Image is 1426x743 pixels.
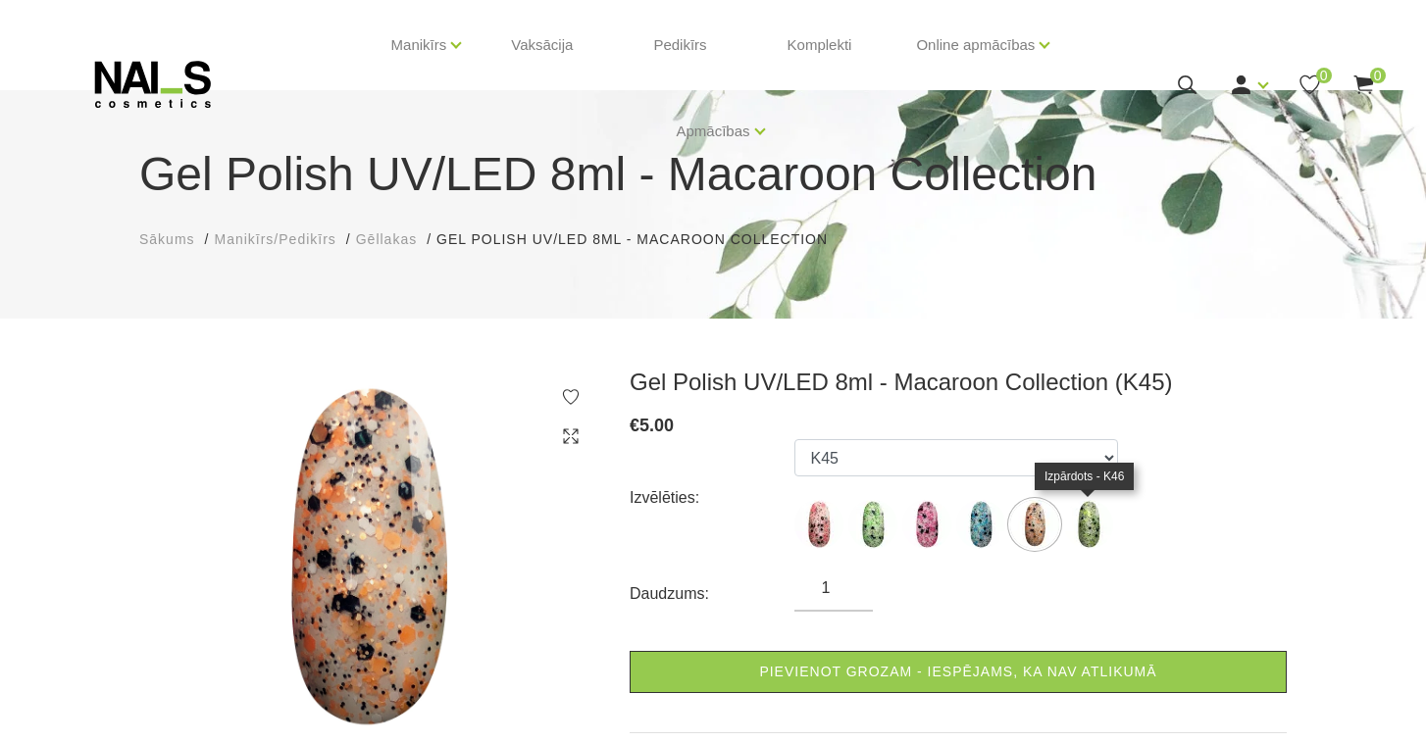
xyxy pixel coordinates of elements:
img: ... [848,500,897,549]
span: Manikīrs/Pedikīrs [214,231,335,247]
span: € [630,416,639,435]
label: Nav atlikumā [794,500,843,549]
img: ... [956,500,1005,549]
a: Manikīrs [391,6,447,84]
a: Online apmācības [916,6,1035,84]
img: ... [1010,500,1059,549]
a: Sākums [139,229,195,250]
a: Gēllakas [356,229,417,250]
span: Sākums [139,231,195,247]
span: 5.00 [639,416,674,435]
a: Pievienot grozam [630,651,1287,693]
label: Nav atlikumā [902,500,951,549]
a: Apmācības [676,92,749,171]
span: 0 [1370,68,1386,83]
span: 0 [1316,68,1332,83]
label: Nav atlikumā [1010,500,1059,549]
img: ... [1064,500,1113,549]
a: 0 [1298,73,1322,97]
a: 0 [1351,73,1376,97]
label: Nav atlikumā [1064,500,1113,549]
div: Daudzums: [630,578,794,610]
span: Gēllakas [356,231,417,247]
img: ... [902,500,951,549]
h3: Gel Polish UV/LED 8ml - Macaroon Collection (K45) [630,368,1287,397]
a: Manikīrs/Pedikīrs [214,229,335,250]
div: Izvēlēties: [630,482,794,514]
li: Gel Polish UV/LED 8ml - Macaroon Collection [436,229,847,250]
label: Nav atlikumā [956,500,1005,549]
img: ... [794,500,843,549]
